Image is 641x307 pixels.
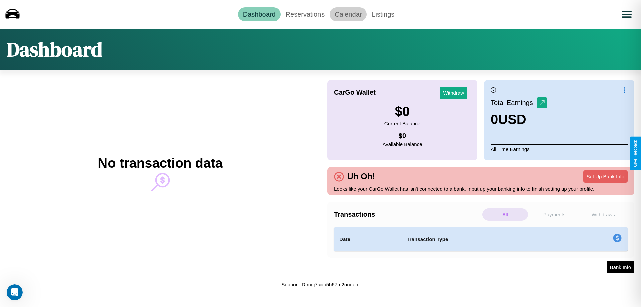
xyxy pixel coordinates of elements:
h4: $ 0 [383,132,422,140]
p: All Time Earnings [491,144,628,154]
h2: No transaction data [98,156,222,171]
a: Dashboard [238,7,281,21]
p: Available Balance [383,140,422,149]
h1: Dashboard [7,36,102,63]
button: Withdraw [440,87,467,99]
p: Support ID: mgj7adp5h67m2nnqefq [281,280,360,289]
a: Calendar [330,7,367,21]
p: Payments [531,208,577,221]
p: Current Balance [384,119,420,128]
h4: Date [339,235,396,243]
div: Give Feedback [633,140,638,167]
h4: Transactions [334,211,481,218]
table: simple table [334,227,628,251]
p: Withdraws [580,208,626,221]
button: Bank Info [607,261,634,273]
p: Looks like your CarGo Wallet has isn't connected to a bank. Input up your banking info to finish ... [334,184,628,193]
h4: Uh Oh! [344,172,378,181]
button: Set Up Bank Info [583,170,628,183]
a: Reservations [281,7,330,21]
h4: Transaction Type [407,235,558,243]
h4: CarGo Wallet [334,89,376,96]
h3: 0 USD [491,112,547,127]
p: All [482,208,528,221]
a: Listings [367,7,399,21]
p: Total Earnings [491,97,537,109]
h3: $ 0 [384,104,420,119]
button: Open menu [617,5,636,24]
iframe: Intercom live chat [7,284,23,300]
